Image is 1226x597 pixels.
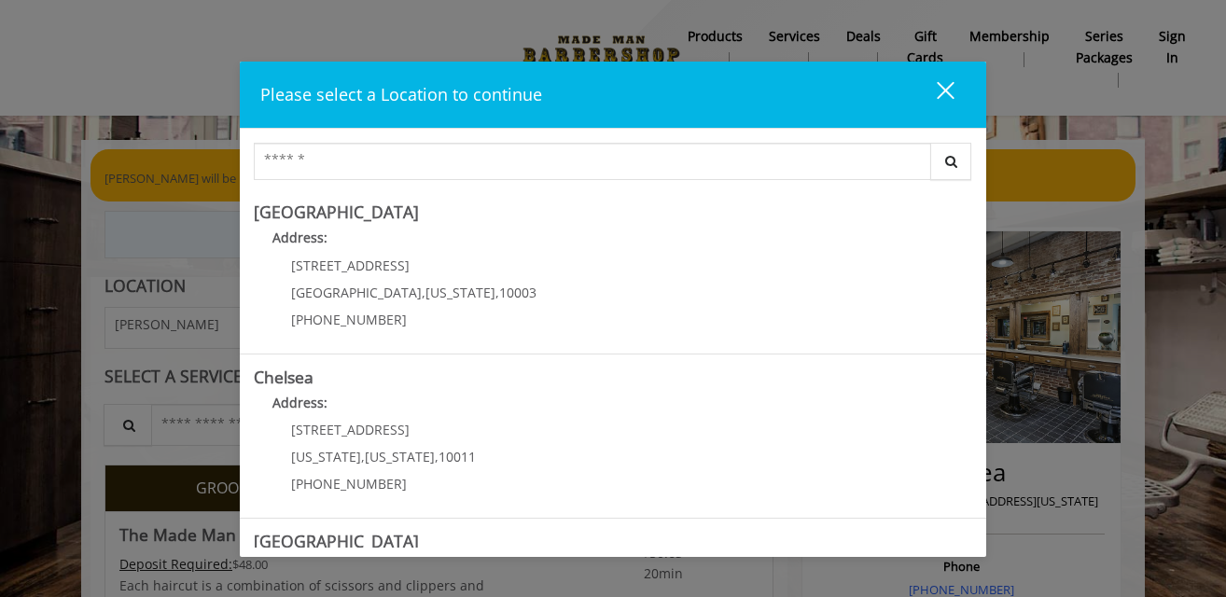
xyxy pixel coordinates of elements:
span: [US_STATE] [365,448,435,465]
span: [US_STATE] [425,284,495,301]
b: Chelsea [254,366,313,388]
span: 10011 [439,448,476,465]
span: [STREET_ADDRESS] [291,421,410,438]
input: Search Center [254,143,931,180]
b: [GEOGRAPHIC_DATA] [254,530,419,552]
span: [GEOGRAPHIC_DATA] [291,284,422,301]
b: [GEOGRAPHIC_DATA] [254,201,419,223]
span: [STREET_ADDRESS] [291,257,410,274]
i: Search button [940,155,962,168]
span: 10003 [499,284,536,301]
div: Center Select [254,143,972,189]
span: [PHONE_NUMBER] [291,475,407,493]
b: Address: [272,394,327,411]
span: Please select a Location to continue [260,83,542,105]
div: close dialog [915,80,953,108]
span: , [361,448,365,465]
b: Address: [272,229,327,246]
span: [US_STATE] [291,448,361,465]
span: [PHONE_NUMBER] [291,311,407,328]
span: , [422,284,425,301]
span: , [435,448,439,465]
span: , [495,284,499,301]
button: close dialog [902,76,966,114]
